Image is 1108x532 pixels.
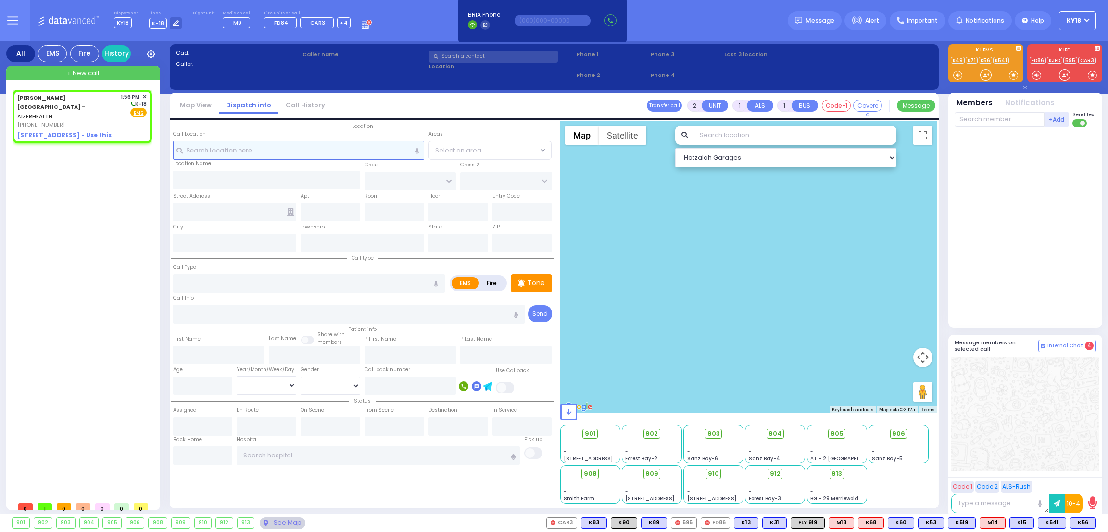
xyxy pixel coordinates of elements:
span: - [687,488,690,495]
span: BRIA Phone [468,11,500,19]
div: 906 [126,518,144,528]
span: 910 [708,469,719,479]
span: + New call [67,68,99,78]
div: BLS [888,517,914,529]
div: 903 [57,518,75,528]
div: ALS [858,517,884,529]
span: - [564,448,567,455]
div: 904 [80,518,99,528]
span: members [317,339,342,346]
img: comment-alt.png [1041,344,1045,349]
label: Gender [301,366,319,374]
div: 905 [103,518,121,528]
div: K31 [762,517,787,529]
span: M9 [233,19,241,26]
span: 909 [645,469,658,479]
label: Cross 1 [365,161,382,169]
div: K519 [948,517,976,529]
span: Sanz Bay-5 [872,455,903,462]
input: (000)000-00000 [515,15,591,26]
span: 903 [707,429,720,439]
button: Covered [853,100,882,112]
button: Send [528,305,552,322]
span: - [872,441,875,448]
label: Entry Code [492,192,520,200]
div: K83 [581,517,607,529]
div: Fire [70,45,99,62]
button: Notifications [1005,98,1055,109]
div: All [6,45,35,62]
span: - [872,448,875,455]
div: ALS [829,517,854,529]
a: K49 [951,57,965,64]
div: 595 [671,517,697,529]
div: K90 [611,517,637,529]
label: Caller name [302,51,426,59]
label: Fire [478,277,505,289]
span: Phone 4 [651,71,721,79]
span: Phone 1 [577,51,647,59]
label: Age [173,366,183,374]
div: 912 [216,518,233,528]
a: FD86 [1030,57,1046,64]
span: Select an area [435,146,481,155]
label: Areas [428,130,443,138]
label: Township [301,223,325,231]
button: Toggle fullscreen view [913,126,932,145]
button: Code 2 [975,481,999,493]
span: 0 [76,503,90,510]
span: - [564,481,567,488]
div: BLS [762,517,787,529]
span: Patient info [343,326,381,333]
span: KY18 [1067,16,1081,25]
span: Call type [347,254,378,262]
span: 0 [95,503,110,510]
div: See map [260,517,305,529]
span: - [564,488,567,495]
u: EMS [134,110,144,117]
p: Tone [528,278,545,288]
button: +Add [1045,112,1070,127]
div: 902 [34,518,52,528]
label: On Scene [301,406,324,414]
div: BLS [734,517,758,529]
div: FLY 919 [791,517,825,529]
span: [STREET_ADDRESS][PERSON_NAME] [687,495,778,502]
span: Internal Chat [1047,342,1083,349]
div: CAR3 [546,517,577,529]
label: State [428,223,442,231]
span: [PHONE_NUMBER] [17,121,65,128]
button: KY18 [1059,11,1096,30]
span: 912 [770,469,781,479]
span: Alert [865,16,879,25]
label: In Service [492,406,517,414]
label: Call Location [173,130,206,138]
button: ALS [747,100,773,112]
span: Phone 2 [577,71,647,79]
div: K53 [918,517,944,529]
span: - [749,488,752,495]
span: 0 [57,503,71,510]
label: From Scene [365,406,394,414]
span: FD84 [274,19,288,26]
div: K60 [888,517,914,529]
a: KJFD [1047,57,1062,64]
span: +4 [340,19,348,26]
button: Map camera controls [913,348,932,367]
div: K56 [1070,517,1096,529]
span: 906 [892,429,905,439]
div: BLS [1070,517,1096,529]
span: 904 [768,429,782,439]
span: Forest Bay-2 [625,455,657,462]
span: Phone 3 [651,51,721,59]
a: 595 [1063,57,1077,64]
div: BLS [581,517,607,529]
span: 4 [1085,342,1094,350]
input: Search location [693,126,896,145]
span: BG - 29 Merriewold S. [810,495,864,502]
span: 1:56 PM [121,93,139,101]
input: Search member [955,112,1045,127]
span: [STREET_ADDRESS][PERSON_NAME] [625,495,716,502]
button: Show street map [565,126,599,145]
button: Transfer call [647,100,682,112]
